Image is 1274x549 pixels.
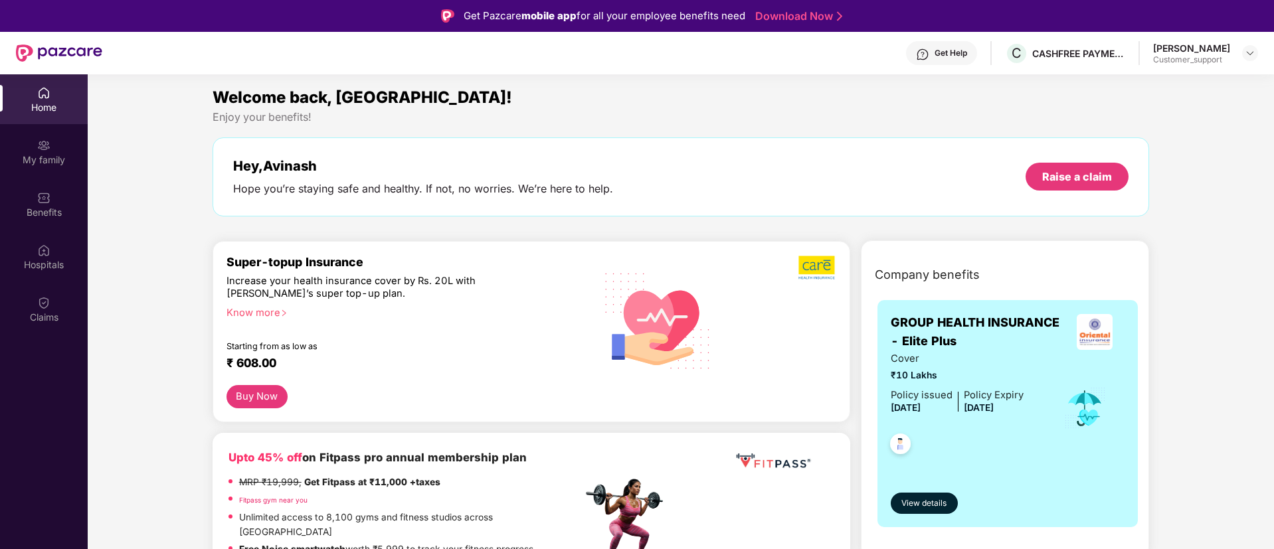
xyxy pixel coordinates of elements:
img: Logo [441,9,454,23]
div: ₹ 608.00 [227,356,569,372]
div: Get Pazcare for all your employee benefits need [464,8,745,24]
div: CASHFREE PAYMENTS INDIA PVT. LTD. [1032,47,1125,60]
a: Download Now [755,9,838,23]
img: svg+xml;base64,PHN2ZyBpZD0iSG9zcGl0YWxzIiB4bWxucz0iaHR0cDovL3d3dy53My5vcmcvMjAwMC9zdmciIHdpZHRoPS... [37,244,50,257]
b: on Fitpass pro annual membership plan [228,451,527,464]
span: [DATE] [964,402,994,413]
span: View details [901,497,947,510]
span: C [1012,45,1022,61]
strong: Get Fitpass at ₹11,000 +taxes [304,477,440,487]
img: svg+xml;base64,PHN2ZyB3aWR0aD0iMjAiIGhlaWdodD0iMjAiIHZpZXdCb3g9IjAgMCAyMCAyMCIgZmlsbD0ibm9uZSIgeG... [37,139,50,152]
div: Starting from as low as [227,341,526,351]
div: Hope you’re staying safe and healthy. If not, no worries. We’re here to help. [233,182,613,196]
div: Increase your health insurance cover by Rs. 20L with [PERSON_NAME]’s super top-up plan. [227,275,525,301]
div: Super-topup Insurance [227,255,583,269]
b: Upto 45% off [228,451,302,464]
span: Cover [891,351,1024,366]
button: View details [891,493,958,514]
div: Policy Expiry [964,388,1024,403]
img: svg+xml;base64,PHN2ZyBpZD0iSGVscC0zMngzMiIgeG1sbnM9Imh0dHA6Ly93d3cudzMub3JnLzIwMDAvc3ZnIiB3aWR0aD... [916,48,929,61]
span: [DATE] [891,402,921,413]
img: fppp.png [733,449,813,473]
img: svg+xml;base64,PHN2ZyB4bWxucz0iaHR0cDovL3d3dy53My5vcmcvMjAwMC9zdmciIHhtbG5zOnhsaW5rPSJodHRwOi8vd3... [594,256,721,384]
div: Customer_support [1153,54,1230,65]
span: GROUP HEALTH INSURANCE - Elite Plus [891,313,1065,351]
div: Know more [227,307,575,316]
a: Fitpass gym near you [239,496,308,504]
img: insurerLogo [1077,314,1113,350]
img: svg+xml;base64,PHN2ZyBpZD0iSG9tZSIgeG1sbnM9Imh0dHA6Ly93d3cudzMub3JnLzIwMDAvc3ZnIiB3aWR0aD0iMjAiIG... [37,86,50,100]
span: right [280,309,288,317]
div: Policy issued [891,388,953,403]
span: ₹10 Lakhs [891,368,1024,383]
div: Hey, Avinash [233,158,613,174]
p: Unlimited access to 8,100 gyms and fitness studios across [GEOGRAPHIC_DATA] [239,510,582,539]
div: Get Help [935,48,967,58]
img: New Pazcare Logo [16,44,102,62]
img: b5dec4f62d2307b9de63beb79f102df3.png [798,255,836,280]
del: MRP ₹19,999, [239,477,302,487]
button: Buy Now [227,385,288,408]
span: Welcome back, [GEOGRAPHIC_DATA]! [213,88,512,107]
img: svg+xml;base64,PHN2ZyBpZD0iQmVuZWZpdHMiIHhtbG5zPSJodHRwOi8vd3d3LnczLm9yZy8yMDAwL3N2ZyIgd2lkdGg9Ij... [37,191,50,204]
img: svg+xml;base64,PHN2ZyBpZD0iRHJvcGRvd24tMzJ4MzIiIHhtbG5zPSJodHRwOi8vd3d3LnczLm9yZy8yMDAwL3N2ZyIgd2... [1245,48,1255,58]
div: [PERSON_NAME] [1153,42,1230,54]
img: svg+xml;base64,PHN2ZyB4bWxucz0iaHR0cDovL3d3dy53My5vcmcvMjAwMC9zdmciIHdpZHRoPSI0OC45NDMiIGhlaWdodD... [884,430,917,462]
span: Company benefits [875,266,980,284]
img: svg+xml;base64,PHN2ZyBpZD0iQ2xhaW0iIHhtbG5zPSJodHRwOi8vd3d3LnczLm9yZy8yMDAwL3N2ZyIgd2lkdGg9IjIwIi... [37,296,50,309]
img: icon [1063,386,1107,430]
img: Stroke [837,9,842,23]
div: Enjoy your benefits! [213,110,1150,124]
div: Raise a claim [1042,169,1112,184]
strong: mobile app [521,9,577,22]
